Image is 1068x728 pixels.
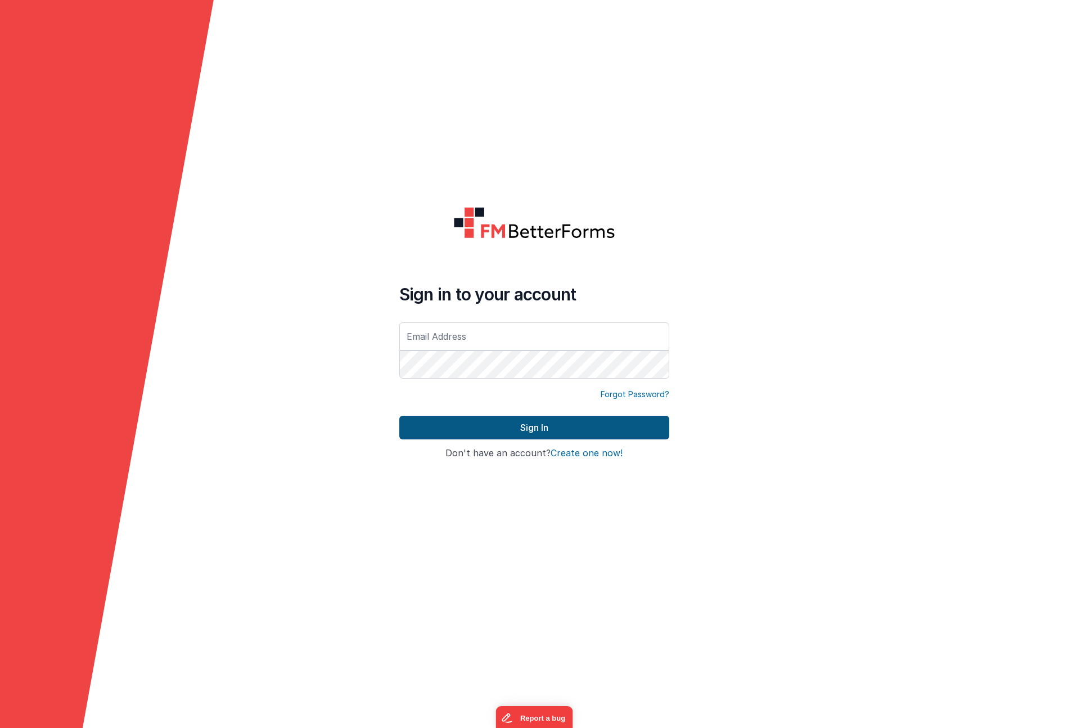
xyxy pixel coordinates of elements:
a: Forgot Password? [601,389,669,400]
h4: Sign in to your account [399,284,669,304]
input: Email Address [399,322,669,350]
h4: Don't have an account? [399,448,669,459]
button: Sign In [399,416,669,439]
button: Create one now! [551,448,623,459]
